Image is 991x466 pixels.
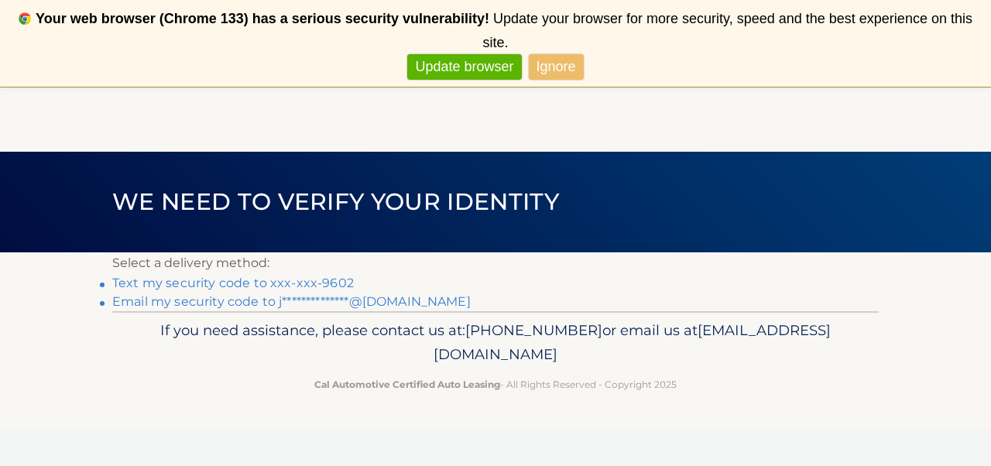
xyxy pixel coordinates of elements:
a: Ignore [529,54,584,80]
a: Update browser [407,54,521,80]
span: Update your browser for more security, speed and the best experience on this site. [482,11,972,50]
b: Your web browser (Chrome 133) has a serious security vulnerability! [36,11,489,26]
p: Select a delivery method: [112,252,879,274]
p: - All Rights Reserved - Copyright 2025 [122,376,869,392]
span: [PHONE_NUMBER] [465,321,602,339]
p: If you need assistance, please contact us at: or email us at [122,318,869,368]
strong: Cal Automotive Certified Auto Leasing [314,379,500,390]
span: We need to verify your identity [112,187,559,216]
a: Text my security code to xxx-xxx-9602 [112,276,354,290]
